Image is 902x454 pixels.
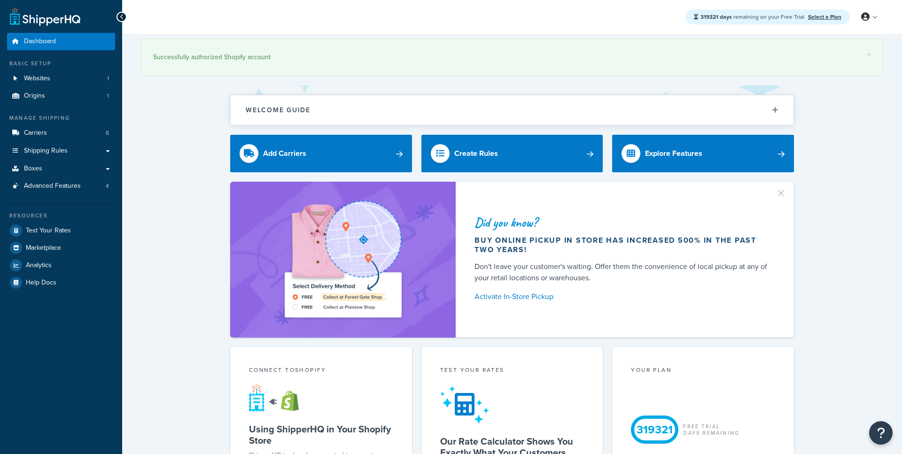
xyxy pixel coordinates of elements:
a: Websites1 [7,70,115,87]
span: Marketplace [26,244,61,252]
a: Origins1 [7,87,115,105]
div: Add Carriers [263,147,306,160]
span: 1 [107,92,109,100]
li: Carriers [7,124,115,142]
a: Test Your Rates [7,222,115,239]
a: Activate In-Store Pickup [474,290,771,303]
a: Explore Features [612,135,794,172]
a: Select a Plan [808,13,841,21]
span: Advanced Features [24,182,81,190]
a: Marketplace [7,239,115,256]
h5: Using ShipperHQ in Your Shopify Store [249,423,393,446]
span: 4 [106,182,109,190]
a: Create Rules [421,135,603,172]
div: Your Plan [631,366,775,377]
span: Carriers [24,129,47,137]
div: 319321 [631,416,678,444]
li: Websites [7,70,115,87]
span: Origins [24,92,45,100]
span: 1 [107,75,109,83]
a: Help Docs [7,274,115,291]
strong: 319321 days [700,13,732,21]
h2: Welcome Guide [246,107,311,114]
div: Successfully authorized Shopify account [153,51,871,64]
button: Welcome Guide [231,95,793,125]
a: Carriers8 [7,124,115,142]
div: Buy online pickup in store has increased 500% in the past two years! [474,236,771,254]
a: Dashboard [7,33,115,50]
div: Connect to Shopify [249,366,393,377]
a: Shipping Rules [7,142,115,160]
a: Boxes [7,160,115,177]
a: Add Carriers [230,135,412,172]
img: connect-shq-shopify-9b9a8c5a.svg [249,384,308,412]
div: Free Trial Days Remaining [683,423,739,436]
span: Analytics [26,262,52,269]
li: Origins [7,87,115,105]
span: Shipping Rules [24,147,68,155]
span: 8 [106,129,109,137]
img: ad-shirt-map-b0359fc47e01cab431d101c4b569394f6a03f54285957d908178d52f29eb9668.png [258,196,428,323]
a: Analytics [7,257,115,274]
button: Open Resource Center [869,421,893,445]
div: Create Rules [454,147,498,160]
li: Advanced Features [7,177,115,195]
div: Manage Shipping [7,114,115,122]
span: Test Your Rates [26,227,71,235]
div: Resources [7,212,115,220]
span: Websites [24,75,50,83]
div: Don't leave your customer's waiting. Offer them the convenience of local pickup at any of your re... [474,261,771,284]
span: remaining on your Free Trial [700,13,806,21]
a: × [867,51,871,58]
div: Test your rates [440,366,584,377]
a: Advanced Features4 [7,177,115,195]
span: Help Docs [26,279,56,287]
div: Did you know? [474,216,771,229]
span: Boxes [24,165,42,173]
span: Dashboard [24,38,56,46]
div: Basic Setup [7,60,115,68]
div: Explore Features [645,147,702,160]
